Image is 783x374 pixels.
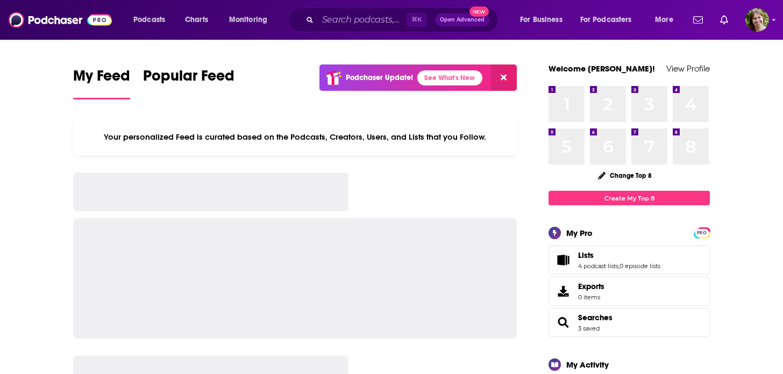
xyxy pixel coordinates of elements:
[566,228,593,238] div: My Pro
[578,282,604,291] span: Exports
[578,313,613,322] a: Searches
[178,11,215,28] a: Charts
[689,11,707,29] a: Show notifications dropdown
[695,228,708,236] a: PRO
[435,13,489,26] button: Open AdvancedNew
[618,262,620,270] span: ,
[745,8,769,32] span: Logged in as bellagibb
[573,11,647,28] button: open menu
[126,11,179,28] button: open menu
[549,63,655,74] a: Welcome [PERSON_NAME]!
[417,70,482,85] a: See What's New
[578,250,660,260] a: Lists
[73,67,130,99] a: My Feed
[745,8,769,32] img: User Profile
[580,12,632,27] span: For Podcasters
[143,67,234,99] a: Popular Feed
[549,246,710,275] span: Lists
[469,6,489,17] span: New
[666,63,710,74] a: View Profile
[133,12,165,27] span: Podcasts
[143,67,234,91] span: Popular Feed
[73,67,130,91] span: My Feed
[549,191,710,205] a: Create My Top 8
[552,315,574,330] a: Searches
[578,262,618,270] a: 4 podcast lists
[298,8,509,32] div: Search podcasts, credits, & more...
[716,11,732,29] a: Show notifications dropdown
[647,11,687,28] button: open menu
[655,12,673,27] span: More
[620,262,660,270] a: 0 episode lists
[73,119,517,155] div: Your personalized Feed is curated based on the Podcasts, Creators, Users, and Lists that you Follow.
[552,253,574,268] a: Lists
[745,8,769,32] button: Show profile menu
[440,17,485,23] span: Open Advanced
[512,11,576,28] button: open menu
[318,11,407,28] input: Search podcasts, credits, & more...
[407,13,426,27] span: ⌘ K
[552,284,574,299] span: Exports
[185,12,208,27] span: Charts
[578,250,594,260] span: Lists
[520,12,563,27] span: For Business
[592,169,658,182] button: Change Top 8
[549,277,710,306] a: Exports
[566,359,609,370] div: My Activity
[9,10,112,30] img: Podchaser - Follow, Share and Rate Podcasts
[346,73,413,82] p: Podchaser Update!
[222,11,281,28] button: open menu
[549,308,710,337] span: Searches
[229,12,267,27] span: Monitoring
[578,325,600,332] a: 3 saved
[578,293,604,301] span: 0 items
